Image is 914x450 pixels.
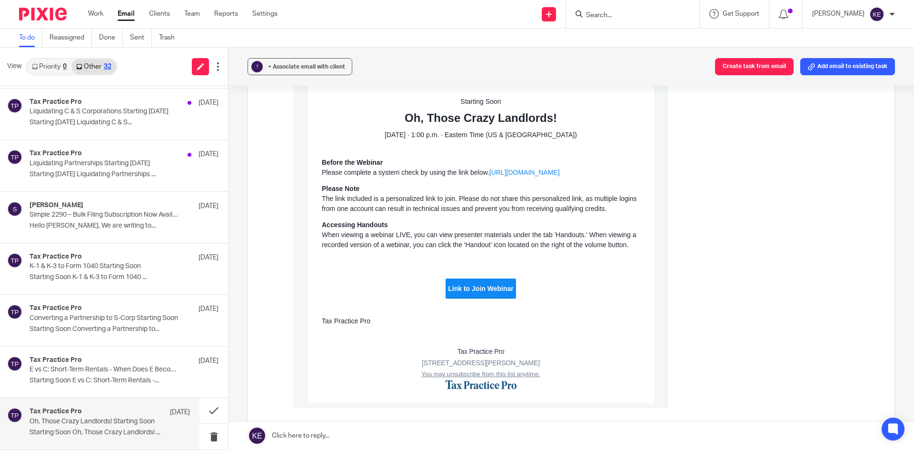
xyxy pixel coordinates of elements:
p: Converting a Partnership to S-Corp Starting Soon [30,314,181,322]
p: Starting Soon Converting a Partnership to... [30,325,219,333]
p: Hello [PERSON_NAME], We are writing to... [30,222,219,230]
p: E vs C: Short-Term Rentals - When Does E Become a C? Starting Soon [30,366,181,374]
p: Oh, Those Crazy Landlords! Starting Soon [30,418,158,426]
p: [DATE] [199,201,219,211]
td: Oh, Those Crazy Landlords! [29,170,347,190]
td: Starting Soon [29,156,347,170]
button: ? + Associate email with client [248,58,352,75]
p: Accessing Handouts [29,279,347,289]
p: Liquidating Partnerships Starting [DATE] [30,160,181,168]
img: 1704294895-3fc00c21dd23bdc7.png [169,10,207,40]
span: Tax Practice Pro [164,406,211,414]
div: 0 [63,63,67,70]
p: Simple 2290 – Bulk Filing Subscription Now Available [30,211,181,219]
p: [DATE] [170,408,190,417]
p: [DATE] [199,98,219,108]
span: View [7,61,21,71]
a: Trash [159,29,182,47]
div: ? [251,61,263,72]
a: [URL][DOMAIN_NAME] [196,227,267,235]
p: Starting Soon K-1 & K-3 to Form 1040 ... [30,273,219,281]
img: svg%3E [7,98,22,113]
button: Add email to existing task [800,58,895,75]
img: svg%3E [7,408,22,423]
a: Email [118,9,135,19]
span: The link included is a personalized link to join. Please do not share this personalized link, as ... [29,252,347,272]
img: svg%3E [869,7,884,22]
img: 1704294758-c9e00257fbb227bc.png [152,439,223,450]
p: [DATE] [199,150,219,159]
a: Settings [252,9,278,19]
span: When viewing a webinar LIVE, you can view presenter materials under the tab 'Handouts.' When view... [29,289,347,309]
span: + Associate email with client [268,64,345,70]
h4: Tax Practice Pro [30,304,82,312]
h4: Tax Practice Pro [30,253,82,261]
a: To do [19,29,42,47]
input: Search [585,11,671,20]
img: svg%3E [7,253,22,268]
p: Starting [DATE] Liquidating Partnerships ... [30,170,219,179]
img: svg%3E [7,201,22,217]
img: svg%3E [7,356,22,371]
a: Clients [149,9,170,19]
h4: Tax Practice Pro [30,356,82,364]
a: Sent [130,29,152,47]
a: You may unsubscribe from this list anytime. [128,429,247,436]
span: [STREET_ADDRESS][PERSON_NAME] [129,418,247,425]
h4: Tax Practice Pro [30,150,82,158]
span: Tax Practice Pro [29,373,347,384]
h4: Tax Practice Pro [30,408,82,416]
img: Pixie [19,8,67,20]
img: 1706890262-5ba4952389389c53.png [14,50,361,142]
p: Before the Webinar [29,216,347,226]
a: Reassigned [50,29,92,47]
img: svg%3E [7,150,22,165]
a: Team [184,9,200,19]
p: [PERSON_NAME] [812,9,864,19]
p: K-1 & K-3 to Form 1040 Starting Soon [30,262,181,270]
h4: [PERSON_NAME] [30,201,83,210]
a: Link to Join Webinar [155,343,220,351]
td: [DATE] · 1:00 p.m. · Eastern Time (US & [GEOGRAPHIC_DATA]) [29,190,347,204]
p: Starting Soon Oh, Those Crazy Landlords! ... [30,429,190,437]
div: 32 [104,63,111,70]
a: Other32 [71,59,116,74]
p: [DATE] [199,253,219,262]
p: Starting [DATE] Liquidating C & S... [30,119,219,127]
a: Work [88,9,103,19]
p: [DATE] [199,356,219,366]
span: Get Support [723,10,759,17]
p: Please Note [29,242,347,252]
button: Create task from email [715,58,794,75]
a: Done [99,29,123,47]
a: Reports [214,9,238,19]
h4: Tax Practice Pro [30,98,82,106]
span: Please complete a system check by using the link below. [29,226,347,236]
img: svg%3E [7,304,22,320]
a: Priority0 [27,59,71,74]
p: Liquidating C & S Corporations Starting [DATE] [30,108,181,116]
p: Starting Soon E vs C: Short-Term Rentals -... [30,377,219,385]
p: [DATE] [199,304,219,314]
